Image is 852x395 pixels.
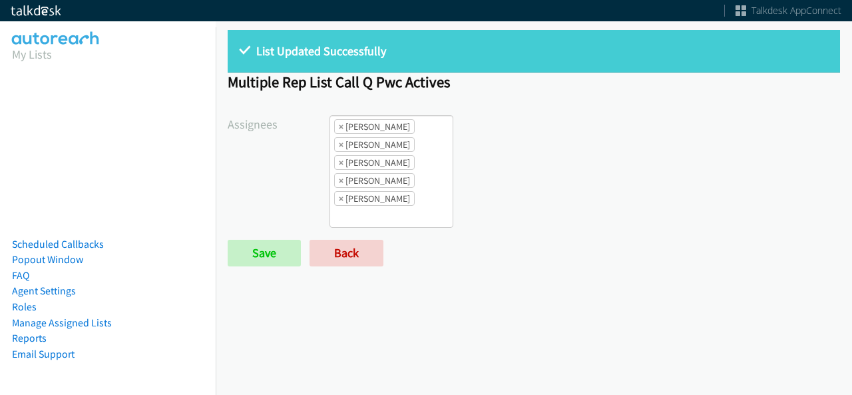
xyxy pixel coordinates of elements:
[12,269,29,282] a: FAQ
[736,4,841,17] a: Talkdesk AppConnect
[12,316,112,329] a: Manage Assigned Lists
[12,253,83,266] a: Popout Window
[339,138,343,151] span: ×
[334,191,415,206] li: Trevonna Lancaster
[228,73,840,91] h1: Multiple Rep List Call Q Pwc Actives
[228,240,301,266] input: Save
[12,284,76,297] a: Agent Settings
[12,300,37,313] a: Roles
[310,240,383,266] a: Back
[339,120,343,133] span: ×
[334,137,415,152] li: Cathy Shahan
[240,42,828,60] p: List Updated Successfully
[12,47,52,62] a: My Lists
[339,174,343,187] span: ×
[12,348,75,360] a: Email Support
[334,119,415,134] li: Abigail Odhiambo
[339,192,343,205] span: ×
[12,238,104,250] a: Scheduled Callbacks
[228,115,329,133] label: Assignees
[334,155,415,170] li: Rodnika Murphy
[339,156,343,169] span: ×
[12,332,47,344] a: Reports
[334,173,415,188] li: Tatiana Medina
